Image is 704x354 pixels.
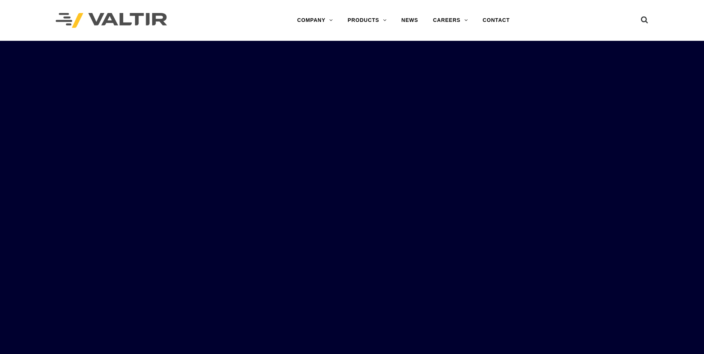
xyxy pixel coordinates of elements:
[475,13,517,28] a: CONTACT
[426,13,475,28] a: CAREERS
[56,13,167,28] img: Valtir
[290,13,340,28] a: COMPANY
[394,13,426,28] a: NEWS
[340,13,394,28] a: PRODUCTS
